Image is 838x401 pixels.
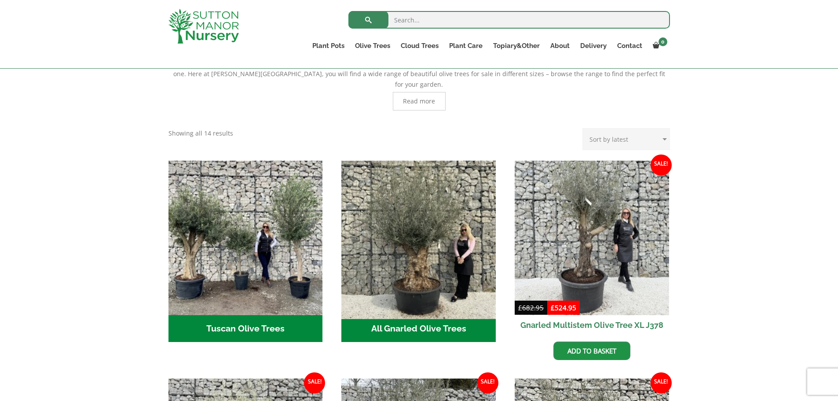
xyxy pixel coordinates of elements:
a: 0 [648,40,670,52]
a: Topiary&Other [488,40,545,52]
span: 0 [659,37,667,46]
img: Tuscan Olive Trees [168,161,323,315]
a: Olive Trees [350,40,395,52]
h2: Tuscan Olive Trees [168,315,323,342]
span: Sale! [304,372,325,394]
a: Add to basket: “Gnarled Multistem Olive Tree XL J378” [553,342,630,360]
h2: All Gnarled Olive Trees [341,315,496,342]
select: Shop order [582,128,670,150]
a: Cloud Trees [395,40,444,52]
a: Visit product category All Gnarled Olive Trees [341,161,496,342]
h2: Gnarled Multistem Olive Tree XL J378 [515,315,669,335]
a: Plant Pots [307,40,350,52]
a: Plant Care [444,40,488,52]
bdi: 524.95 [551,303,576,312]
p: Showing all 14 results [168,128,233,139]
a: Contact [612,40,648,52]
span: £ [551,303,555,312]
img: All Gnarled Olive Trees [338,157,500,319]
img: logo [168,9,239,44]
a: About [545,40,575,52]
bdi: 682.95 [518,303,544,312]
span: Read more [403,98,435,104]
span: Sale! [651,155,672,176]
span: Sale! [651,372,672,394]
input: Search... [348,11,670,29]
img: Gnarled Multistem Olive Tree XL J378 [515,161,669,315]
span: Sale! [477,372,498,394]
a: Sale! Gnarled Multistem Olive Tree XL J378 [515,161,669,335]
a: Visit product category Tuscan Olive Trees [168,161,323,342]
span: £ [518,303,522,312]
a: Delivery [575,40,612,52]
